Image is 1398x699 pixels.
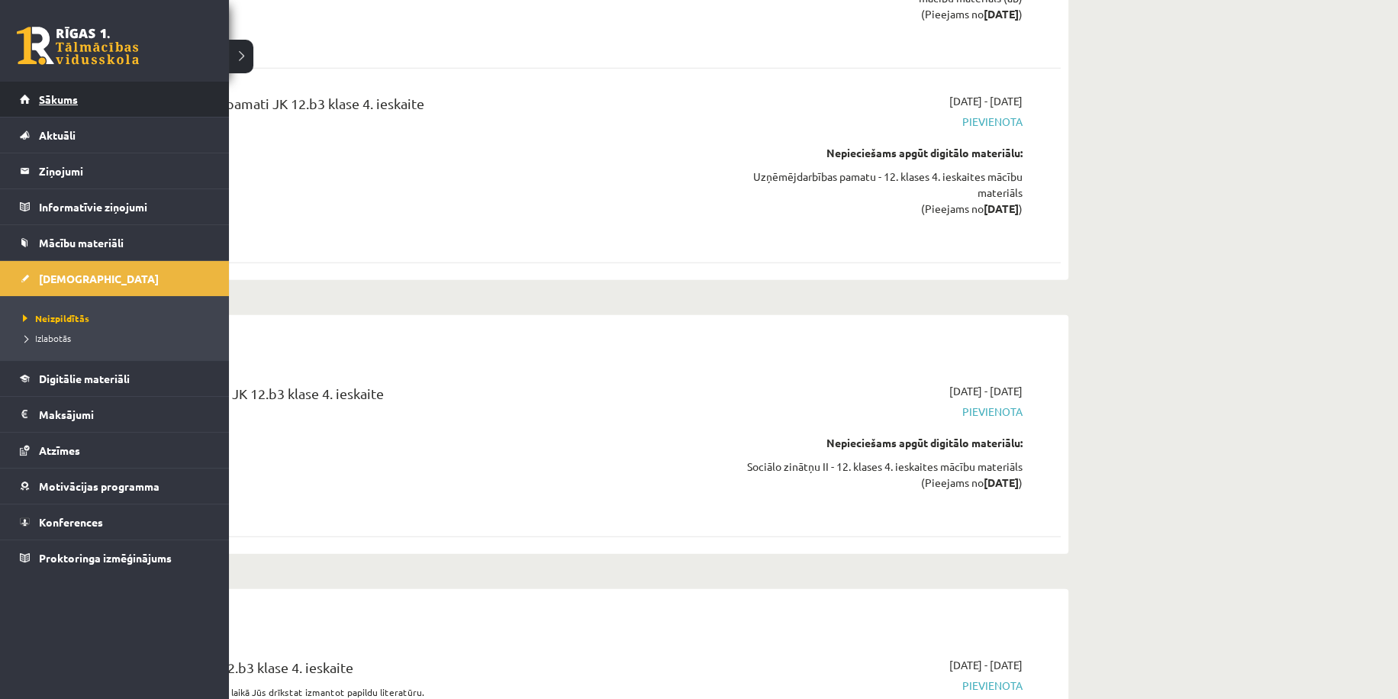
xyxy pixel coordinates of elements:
[984,475,1019,489] strong: [DATE]
[20,540,210,575] a: Proktoringa izmēģinājums
[39,189,210,224] legend: Informatīvie ziņojumi
[735,435,1023,451] div: Nepieciešams apgūt digitālo materiālu:
[19,331,214,345] a: Izlabotās
[20,189,210,224] a: Informatīvie ziņojumi
[17,27,139,65] a: Rīgas 1. Tālmācības vidusskola
[39,272,159,285] span: [DEMOGRAPHIC_DATA]
[114,383,712,411] div: Sociālās zinātnes II JK 12.b3 klase 4. ieskaite
[735,404,1023,420] span: Pievienota
[39,236,124,250] span: Mācību materiāli
[20,397,210,432] a: Maksājumi
[20,118,210,153] a: Aktuāli
[114,685,712,699] p: Ieskaites darba rakstīšanas laikā Jūs drīkstat izmantot papildu literatūru.
[39,372,130,385] span: Digitālie materiāli
[735,114,1023,130] span: Pievienota
[20,504,210,540] a: Konferences
[20,469,210,504] a: Motivācijas programma
[39,479,159,493] span: Motivācijas programma
[114,93,712,121] div: Uzņēmējdarbības pamati JK 12.b3 klase 4. ieskaite
[39,551,172,565] span: Proktoringa izmēģinājums
[39,443,80,457] span: Atzīmes
[19,311,214,325] a: Neizpildītās
[39,153,210,188] legend: Ziņojumi
[949,657,1023,673] span: [DATE] - [DATE]
[735,678,1023,694] span: Pievienota
[20,153,210,188] a: Ziņojumi
[949,383,1023,399] span: [DATE] - [DATE]
[735,459,1023,491] div: Sociālo zinātņu II - 12. klases 4. ieskaites mācību materiāls (Pieejams no )
[39,128,76,142] span: Aktuāli
[19,332,71,344] span: Izlabotās
[20,433,210,468] a: Atzīmes
[735,169,1023,217] div: Uzņēmējdarbības pamatu - 12. klases 4. ieskaites mācību materiāls (Pieejams no )
[20,261,210,296] a: [DEMOGRAPHIC_DATA]
[20,82,210,117] a: Sākums
[735,145,1023,161] div: Nepieciešams apgūt digitālo materiālu:
[39,515,103,529] span: Konferences
[984,201,1019,215] strong: [DATE]
[949,93,1023,109] span: [DATE] - [DATE]
[39,397,210,432] legend: Maksājumi
[114,657,712,685] div: Krievu valoda JK 12.b3 klase 4. ieskaite
[984,7,1019,21] strong: [DATE]
[20,361,210,396] a: Digitālie materiāli
[20,225,210,260] a: Mācību materiāli
[19,312,89,324] span: Neizpildītās
[39,92,78,106] span: Sākums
